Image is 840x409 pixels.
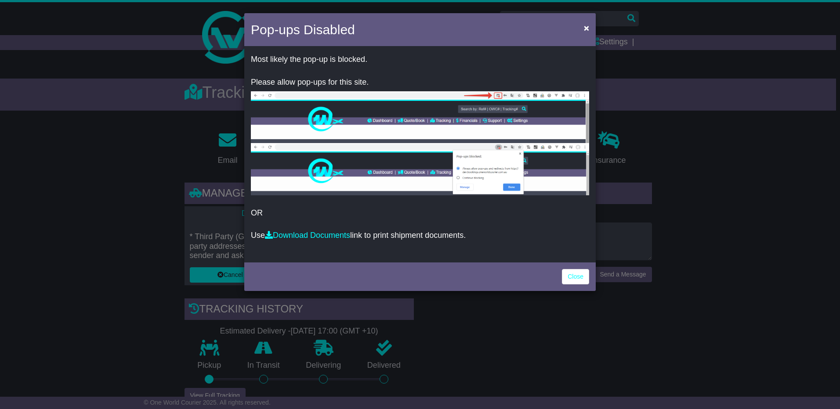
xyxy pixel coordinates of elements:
[251,55,589,65] p: Most likely the pop-up is blocked.
[251,231,589,240] p: Use link to print shipment documents.
[244,48,596,260] div: OR
[584,23,589,33] span: ×
[579,19,594,37] button: Close
[251,91,589,143] img: allow-popup-1.png
[265,231,350,240] a: Download Documents
[251,20,355,39] h4: Pop-ups Disabled
[251,78,589,87] p: Please allow pop-ups for this site.
[562,269,589,284] a: Close
[251,143,589,195] img: allow-popup-2.png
